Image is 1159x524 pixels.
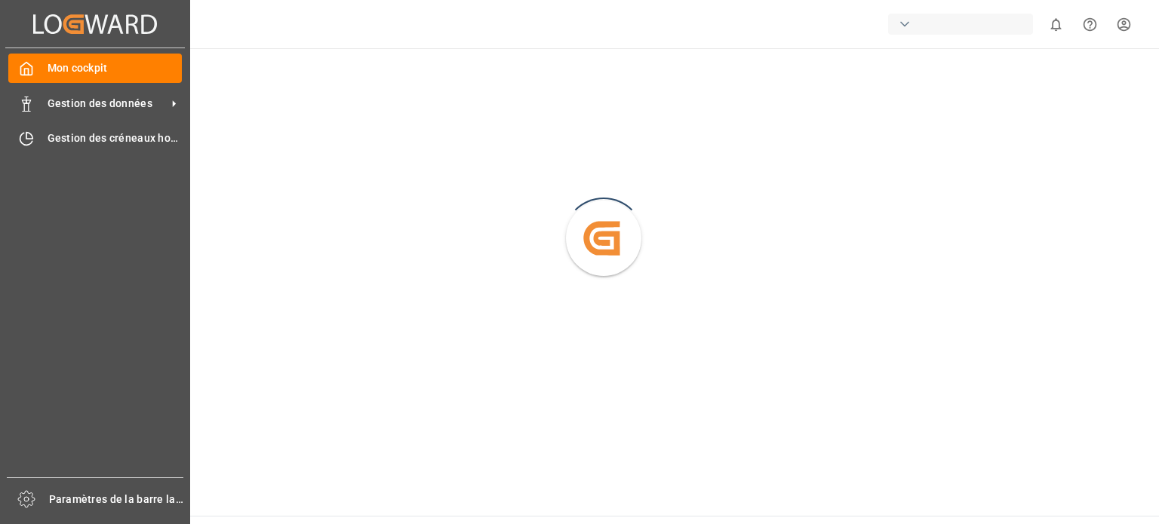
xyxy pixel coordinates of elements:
[8,124,182,153] a: Gestion des créneaux horaires
[1073,8,1107,41] button: Centre d'aide
[1039,8,1073,41] button: afficher 0 nouvelles notifications
[48,132,200,144] font: Gestion des créneaux horaires
[8,54,182,83] a: Mon cockpit
[49,493,206,505] font: Paramètres de la barre latérale
[48,62,108,74] font: Mon cockpit
[48,97,152,109] font: Gestion des données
